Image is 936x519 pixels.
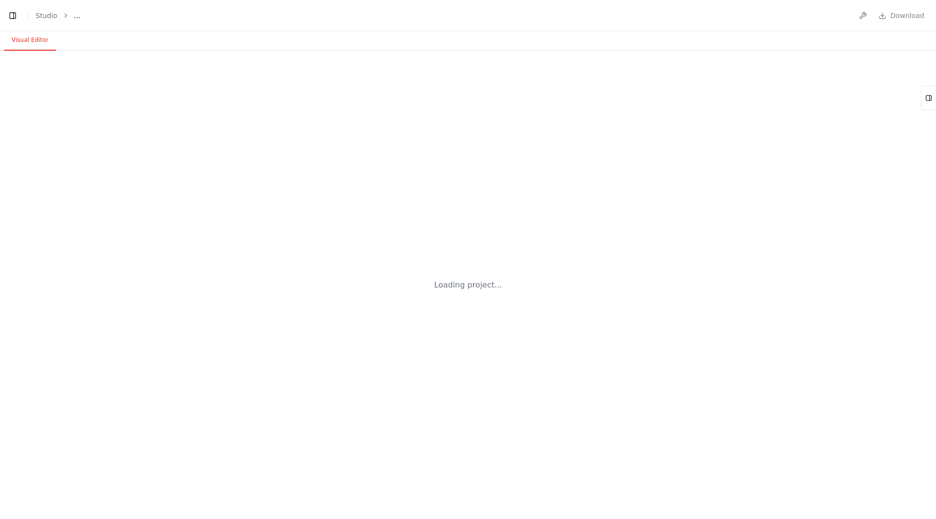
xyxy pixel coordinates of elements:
[6,9,19,22] button: Show left sidebar
[4,30,56,51] button: Visual Editor
[36,11,80,20] nav: breadcrumb
[434,279,502,291] div: Loading project...
[74,11,80,20] span: ...
[36,12,58,19] a: Studio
